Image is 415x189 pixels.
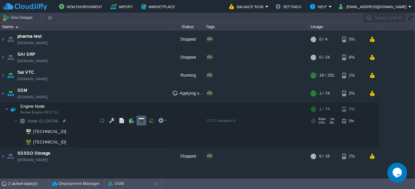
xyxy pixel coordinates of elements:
[17,58,48,64] a: [DOMAIN_NAME]
[171,147,204,165] div: Stopped
[108,180,124,187] button: SSM
[319,118,325,121] span: RAM
[1,23,171,30] div: Name
[319,103,330,116] div: 1 / 74
[17,40,48,46] a: [DOMAIN_NAME]
[17,157,48,163] a: [DOMAIN_NAME]
[204,23,308,30] div: Tags
[171,66,204,84] div: Running
[171,30,204,48] div: Stopped
[0,147,6,165] img: AMDAwAAAACH5BAEAAAAALAAAAAABAAEAAAICRAEAOw==
[342,30,363,48] div: 5%
[20,110,59,114] span: Docker Engine CE 27.5.1
[276,3,303,10] button: Settings
[319,48,330,66] div: 0 / 24
[32,140,67,144] a: [TECHNICAL_ID]
[171,23,203,30] div: Status
[14,116,18,126] img: AMDAwAAAACH5BAEAAAAALAAAAAABAAEAAAICRAEAOw==
[309,23,378,30] div: Usage
[17,33,42,40] a: pharma-test
[342,66,363,84] div: 1%
[17,94,48,100] a: [DOMAIN_NAME]
[310,3,329,10] button: Help
[342,48,363,66] div: 6%
[18,116,27,126] img: AMDAwAAAACH5BAEAAAAALAAAAAABAAEAAAICRAEAOw==
[6,66,15,84] img: AMDAwAAAACH5BAEAAAAALAAAAAABAAEAAAICRAEAOw==
[17,76,48,82] a: [DOMAIN_NAME]
[32,137,67,147] span: [TECHNICAL_ID]
[20,104,46,109] a: Engine NodeDocker Engine CE 27.5.1
[342,103,363,116] div: 2%
[0,66,6,84] img: AMDAwAAAACH5BAEAAAAALAAAAAABAAEAAAICRAEAOw==
[32,126,67,137] span: [TECHNICAL_ID]
[32,129,67,134] a: [TECHNICAL_ID]
[387,163,408,182] iframe: chat widget
[5,103,9,116] img: AMDAwAAAACH5BAEAAAAALAAAAAABAAEAAAICRAEAOw==
[15,26,18,28] img: AMDAwAAAACH5BAEAAAAALAAAAAABAAEAAAICRAEAOw==
[17,51,36,58] a: SAI SRP
[18,126,22,137] img: AMDAwAAAACH5BAEAAAAALAAAAAABAAEAAAICRAEAOw==
[59,3,104,10] button: New Environment
[22,137,31,147] img: AMDAwAAAACH5BAEAAAAALAAAAAABAAEAAAICRAEAOw==
[339,3,408,10] button: [EMAIL_ADDRESS][DOMAIN_NAME]
[18,137,22,147] img: AMDAwAAAACH5BAEAAAAALAAAAAABAAEAAAICRAEAOw==
[9,103,18,116] img: AMDAwAAAACH5BAEAAAAALAAAAAABAAEAAAICRAEAOw==
[328,118,335,121] span: 1%
[342,116,363,126] div: 2%
[28,119,44,123] span: Node ID:
[8,179,49,189] div: 2 active task(s)
[27,118,59,124] span: 220746
[22,126,31,137] img: AMDAwAAAACH5BAEAAAAALAAAAAABAAEAAAICRAEAOw==
[319,147,330,165] div: 0 / 16
[6,30,15,48] img: AMDAwAAAACH5BAEAAAAALAAAAAABAAEAAAICRAEAOw==
[319,85,330,102] div: 1 / 74
[141,3,177,10] button: Marketplace
[342,147,363,165] div: 1%
[17,150,51,157] a: SSSSO Storage
[111,3,135,10] button: Import
[319,30,327,48] div: 0 / 4
[17,69,34,76] a: Sai VTC
[27,118,59,124] a: Node ID:220746
[319,121,325,124] span: CPU
[342,85,363,102] div: 2%
[173,90,216,96] span: Applying settings...
[229,3,265,10] button: Balance ₹0.00
[17,87,27,94] a: SSM
[20,104,46,109] span: Engine Node
[52,180,99,187] button: Deployment Manager
[328,121,334,124] span: 0%
[6,147,15,165] img: AMDAwAAAACH5BAEAAAAALAAAAAABAAEAAAICRAEAOw==
[2,13,35,22] button: Env Groups
[319,66,334,84] div: 19 / 252
[0,85,6,102] img: AMDAwAAAACH5BAEAAAAALAAAAAABAAEAAAICRAEAOw==
[171,48,204,66] div: Stopped
[0,30,6,48] img: AMDAwAAAACH5BAEAAAAALAAAAAABAAEAAAICRAEAOw==
[6,85,15,102] img: AMDAwAAAACH5BAEAAAAALAAAAAABAAEAAAICRAEAOw==
[0,48,6,66] img: AMDAwAAAACH5BAEAAAAALAAAAAABAAEAAAICRAEAOw==
[207,119,236,123] span: 27.5.1-almalinux-9
[6,48,15,66] img: AMDAwAAAACH5BAEAAAAALAAAAAABAAEAAAICRAEAOw==
[2,3,47,11] img: CloudJiffy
